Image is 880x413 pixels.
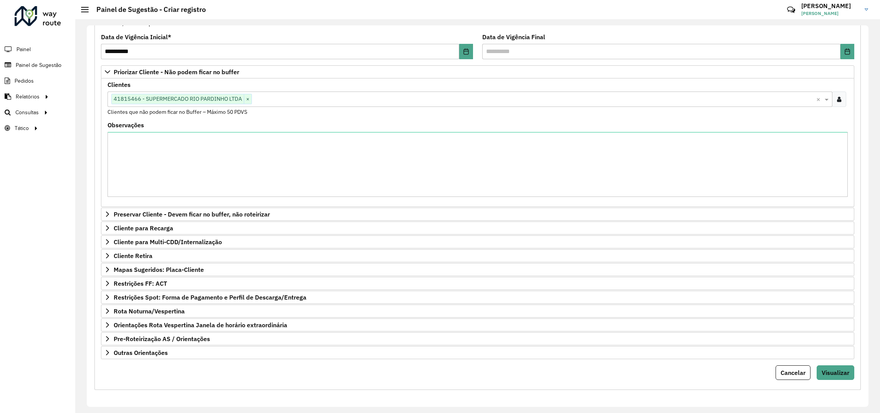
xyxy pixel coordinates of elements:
label: Data de Vigência Final [482,32,545,42]
span: Cliente para Recarga [114,225,173,231]
span: Relatórios [16,93,40,101]
a: Rota Noturna/Vespertina [101,305,854,318]
span: Painel [17,45,31,53]
a: Priorizar Cliente - Não podem ficar no buffer [101,65,854,78]
span: Priorizar Cliente - Não podem ficar no buffer [114,69,239,75]
span: Restrições FF: ACT [114,280,167,286]
a: Cliente para Multi-CDD/Internalização [101,235,854,248]
button: Choose Date [459,44,473,59]
span: Preservar Cliente - Devem ficar no buffer, não roteirizar [114,211,270,217]
a: Mapas Sugeridos: Placa-Cliente [101,263,854,276]
span: Cancelar [781,369,806,376]
span: 41815466 - SUPERMERCADO RIO PARDINHO LTDA [112,94,244,103]
button: Visualizar [817,365,854,380]
span: × [244,95,251,104]
button: Choose Date [840,44,854,59]
a: Cliente Retira [101,249,854,262]
a: Contato Rápido [783,2,799,18]
a: Preservar Cliente - Devem ficar no buffer, não roteirizar [101,208,854,221]
span: Mapas Sugeridos: Placa-Cliente [114,266,204,273]
small: Clientes que não podem ficar no Buffer – Máximo 50 PDVS [108,108,247,115]
span: Outras Orientações [114,350,168,356]
span: Cliente para Multi-CDD/Internalização [114,239,222,245]
a: Cliente para Recarga [101,221,854,235]
label: Clientes [108,80,131,89]
h3: [PERSON_NAME] [801,2,859,10]
span: Cliente Retira [114,253,152,259]
a: Restrições Spot: Forma de Pagamento e Perfil de Descarga/Entrega [101,291,854,304]
span: [PERSON_NAME] [801,10,859,17]
span: Pedidos [15,77,34,85]
label: Observações [108,120,144,130]
a: Restrições FF: ACT [101,277,854,290]
a: Orientações Rota Vespertina Janela de horário extraordinária [101,318,854,331]
span: Consultas [15,108,39,117]
span: Visualizar [822,369,849,376]
span: Clear all [816,95,823,104]
span: Tático [15,124,29,132]
button: Cancelar [776,365,811,380]
span: Rota Noturna/Vespertina [114,308,185,314]
span: Orientações Rota Vespertina Janela de horário extraordinária [114,322,287,328]
h2: Painel de Sugestão - Criar registro [89,5,206,14]
span: Restrições Spot: Forma de Pagamento e Perfil de Descarga/Entrega [114,294,306,300]
a: Pre-Roteirização AS / Orientações [101,332,854,345]
a: Outras Orientações [101,346,854,359]
span: Pre-Roteirização AS / Orientações [114,336,210,342]
div: Priorizar Cliente - Não podem ficar no buffer [101,78,854,207]
span: Painel de Sugestão [16,61,61,69]
label: Data de Vigência Inicial [101,32,171,42]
